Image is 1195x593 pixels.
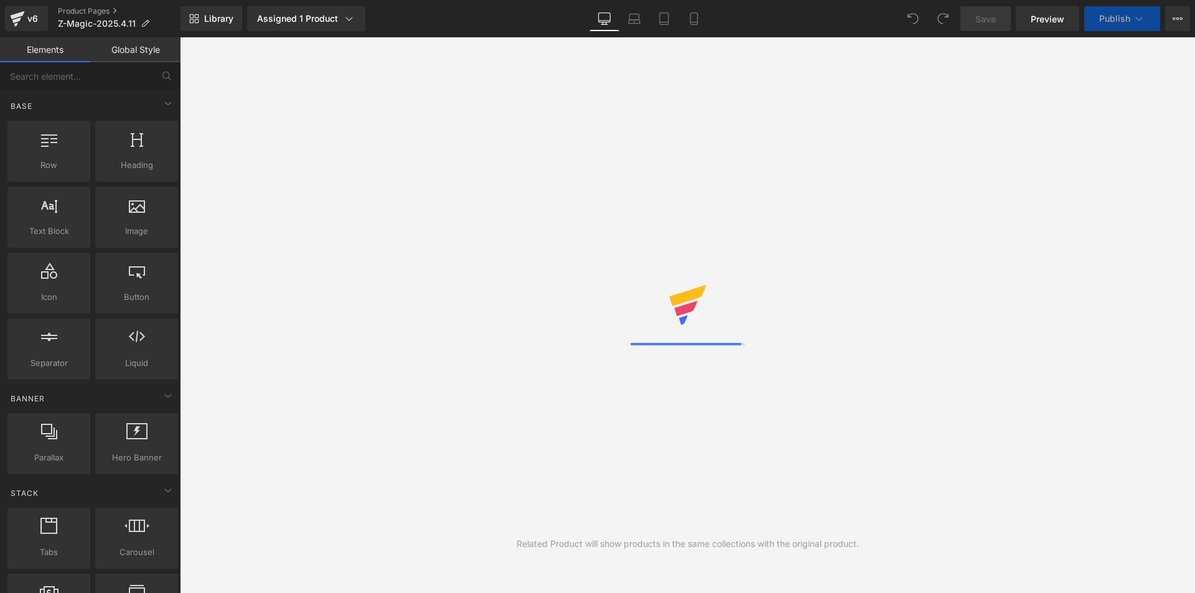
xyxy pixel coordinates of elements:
button: Redo [930,6,955,31]
a: New Library [180,6,242,31]
a: Desktop [589,6,619,31]
span: Liquid [99,357,174,370]
span: Image [99,225,174,238]
span: Parallax [11,451,87,464]
span: Hero Banner [99,451,174,464]
span: Heading [99,159,174,172]
span: Carousel [99,546,174,559]
button: Publish [1084,6,1160,31]
a: Preview [1016,6,1079,31]
a: Laptop [619,6,649,31]
a: v6 [5,6,48,31]
div: Related Product will show products in the same collections with the original product. [517,537,859,551]
button: Undo [901,6,926,31]
span: Row [11,159,87,172]
span: Library [204,13,233,24]
span: Tabs [11,546,87,559]
span: Publish [1099,14,1130,24]
span: Separator [11,357,87,370]
span: Preview [1031,12,1064,26]
a: Product Pages [58,6,180,16]
a: Mobile [679,6,709,31]
span: Banner [9,393,46,404]
a: Global Style [90,37,180,62]
span: Stack [9,487,40,499]
button: More [1165,6,1190,31]
span: Z-Magic-2025.4.11 [58,19,136,29]
a: Tablet [649,6,679,31]
span: Text Block [11,225,87,238]
span: Save [975,12,996,26]
span: Icon [11,291,87,304]
div: v6 [25,11,40,27]
span: Button [99,291,174,304]
span: Base [9,100,34,112]
div: Assigned 1 Product [257,12,355,25]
